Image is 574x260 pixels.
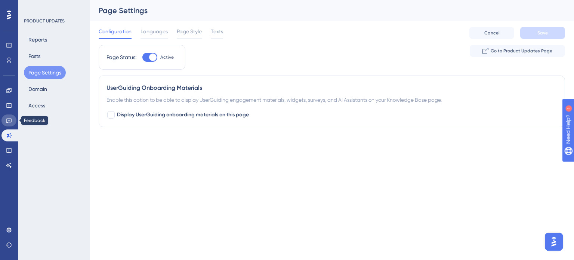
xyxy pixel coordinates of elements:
[177,27,202,36] span: Page Style
[484,30,500,36] span: Cancel
[491,48,552,54] span: Go to Product Updates Page
[107,95,557,104] div: Enable this option to be able to display UserGuiding engagement materials, widgets, surveys, and ...
[543,230,565,253] iframe: UserGuiding AI Assistant Launcher
[107,83,557,92] div: UserGuiding Onboarding Materials
[18,2,47,11] span: Need Help?
[24,66,66,79] button: Page Settings
[160,54,174,60] span: Active
[520,27,565,39] button: Save
[537,30,548,36] span: Save
[470,45,565,57] button: Go to Product Updates Page
[107,53,136,62] div: Page Status:
[24,33,52,46] button: Reports
[52,4,54,10] div: 1
[24,18,65,24] div: PRODUCT UPDATES
[141,27,168,36] span: Languages
[24,99,50,112] button: Access
[117,110,249,119] span: Display UserGuiding onboarding materials on this page
[99,5,546,16] div: Page Settings
[469,27,514,39] button: Cancel
[211,27,223,36] span: Texts
[24,82,52,96] button: Domain
[24,49,45,63] button: Posts
[99,27,132,36] span: Configuration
